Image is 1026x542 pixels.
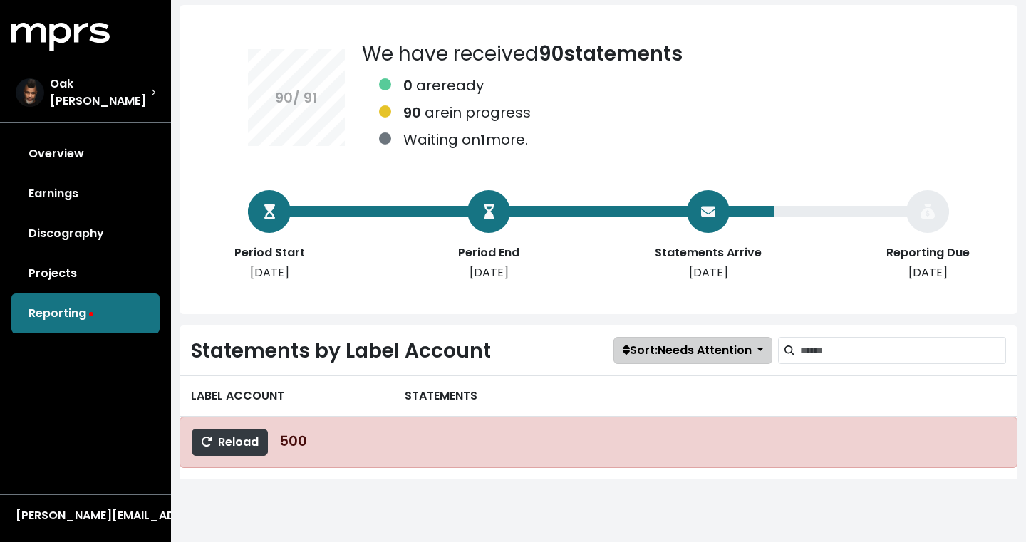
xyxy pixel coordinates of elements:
[16,507,155,524] div: [PERSON_NAME][EMAIL_ADDRESS][DOMAIN_NAME]
[651,244,765,261] div: Statements Arrive
[871,244,985,261] div: Reporting Due
[613,337,772,364] button: Sort:Needs Attention
[11,214,160,254] a: Discography
[191,339,491,363] h2: Statements by Label Account
[871,264,985,281] div: [DATE]
[212,264,326,281] div: [DATE]
[11,506,160,525] button: [PERSON_NAME][EMAIL_ADDRESS][DOMAIN_NAME]
[432,264,546,281] div: [DATE]
[651,264,765,281] div: [DATE]
[480,130,486,150] b: 1
[403,102,531,123] div: are in progress
[432,244,546,261] div: Period End
[11,174,160,214] a: Earnings
[16,78,44,107] img: The selected account / producer
[623,342,752,358] span: Sort: Needs Attention
[11,134,160,174] a: Overview
[192,429,268,456] button: Reload
[800,337,1006,364] input: Search label accounts
[403,103,421,123] b: 90
[362,39,683,156] div: We have received
[11,28,110,44] a: mprs logo
[403,75,484,96] div: are ready
[393,375,1017,417] div: STATEMENTS
[11,254,160,293] a: Projects
[50,75,151,110] span: Oak [PERSON_NAME]
[403,75,413,95] b: 0
[279,432,307,449] div: 500
[180,375,393,417] div: LABEL ACCOUNT
[212,244,326,261] div: Period Start
[539,40,683,68] b: 90 statements
[201,434,259,450] span: Reload
[403,129,528,150] div: Waiting on more.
